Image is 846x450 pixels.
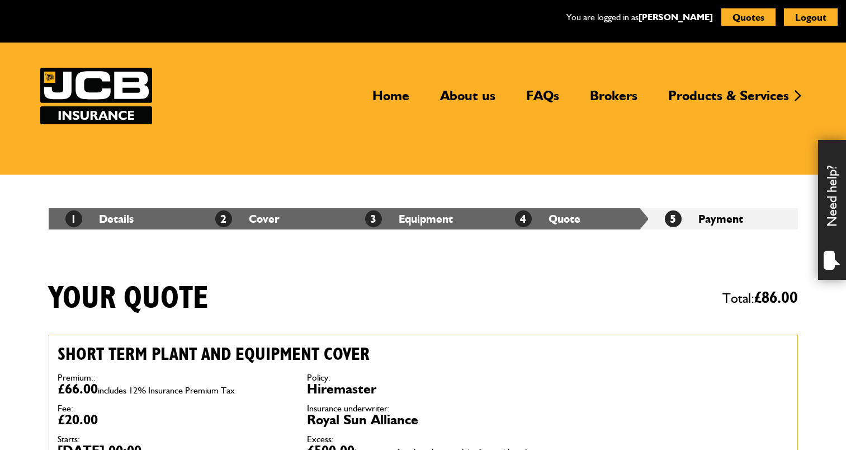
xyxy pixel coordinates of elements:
a: Home [364,87,418,113]
a: About us [432,87,504,113]
li: Payment [648,208,798,229]
span: Total: [722,285,798,311]
span: 3 [365,210,382,227]
p: You are logged in as [566,10,713,25]
span: 2 [215,210,232,227]
dt: Premium:: [58,373,290,382]
a: [PERSON_NAME] [639,12,713,22]
a: FAQs [518,87,568,113]
dt: Excess: [307,435,540,444]
div: Need help? [818,140,846,280]
dt: Starts: [58,435,290,444]
li: Quote [498,208,648,229]
dd: £66.00 [58,382,290,396]
dt: Policy: [307,373,540,382]
span: 1 [65,210,82,227]
h1: Your quote [49,280,209,317]
a: 1Details [65,212,134,226]
a: Brokers [582,87,646,113]
button: Logout [784,8,838,26]
a: 2Cover [215,212,280,226]
img: JCB Insurance Services logo [40,68,152,124]
span: 86.00 [762,290,798,306]
span: 5 [665,210,682,227]
span: 4 [515,210,532,227]
dt: Fee: [58,404,290,413]
dd: Royal Sun Alliance [307,413,540,426]
button: Quotes [721,8,776,26]
a: Products & Services [660,87,797,113]
a: 3Equipment [365,212,453,226]
dt: Insurance underwriter: [307,404,540,413]
dd: £20.00 [58,413,290,426]
a: JCB Insurance Services [40,68,152,124]
dd: Hiremaster [307,382,540,396]
h2: Short term plant and equipment cover [58,344,540,365]
span: £ [754,290,798,306]
span: includes 12% Insurance Premium Tax [98,385,235,396]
